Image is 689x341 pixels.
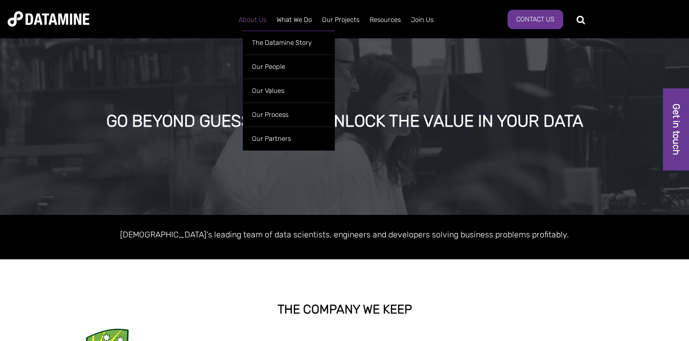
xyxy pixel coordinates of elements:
a: Our Projects [317,7,364,33]
a: The Datamine Story [243,31,335,55]
div: GO BEYOND GUESSWORK TO UNLOCK THE VALUE IN YOUR DATA [82,112,607,131]
a: Our Process [243,103,335,127]
a: Contact Us [508,10,563,29]
a: Get in touch [663,88,689,170]
a: What We Do [271,7,317,33]
a: Our Values [243,79,335,103]
strong: THE COMPANY WE KEEP [278,302,412,316]
a: Our Partners [243,127,335,151]
img: Datamine [8,11,89,27]
a: Join Us [406,7,439,33]
a: About Us [234,7,271,33]
a: Our People [243,55,335,79]
p: [DEMOGRAPHIC_DATA]'s leading team of data scientists, engineers and developers solving business p... [53,228,636,241]
a: Resources [364,7,406,33]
